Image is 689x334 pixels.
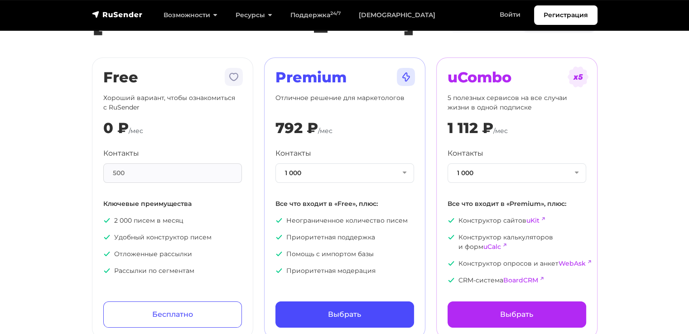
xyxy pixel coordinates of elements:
img: icon-ok.svg [448,217,455,224]
label: Контакты [448,148,483,159]
p: Конструктор сайтов [448,216,586,225]
p: Хороший вариант, чтобы ознакомиться с RuSender [103,93,242,112]
p: Приоритетная поддержка [275,233,414,242]
span: /мес [318,127,332,135]
img: icon-ok.svg [275,234,283,241]
p: 5 полезных сервисов на все случаи жизни в одной подписке [448,93,586,112]
p: Помощь с импортом базы [275,249,414,259]
img: icon-ok.svg [103,217,111,224]
p: Конструктор опросов и анкет [448,259,586,268]
a: BoardCRM [503,276,538,284]
p: Конструктор калькуляторов и форм [448,233,586,252]
h2: uCombo [448,69,586,86]
a: Возможности [154,6,226,24]
a: Войти [491,5,530,24]
div: 0 ₽ [103,119,129,137]
img: tarif-ucombo.svg [567,66,589,88]
img: icon-ok.svg [103,267,111,274]
p: CRM-система [448,276,586,285]
a: Выбрать [275,301,414,328]
img: tarif-premium.svg [395,66,417,88]
a: Выбрать [448,301,586,328]
a: Бесплатно [103,301,242,328]
label: Контакты [103,148,139,159]
img: icon-ok.svg [275,217,283,224]
img: icon-ok.svg [275,250,283,258]
p: Рассылки по сегментам [103,266,242,276]
p: Отложенные рассылки [103,249,242,259]
h2: Free [103,69,242,86]
a: uKit [526,216,540,224]
img: tarif-free.svg [223,66,245,88]
img: icon-ok.svg [103,234,111,241]
h2: Premium [275,69,414,86]
label: Контакты [275,148,311,159]
a: uCalc [483,243,501,251]
a: Поддержка24/7 [281,6,350,24]
p: Ключевые преимущества [103,199,242,209]
img: icon-ok.svg [448,234,455,241]
a: WebAsk [559,259,586,267]
p: Неограниченное количество писем [275,216,414,225]
a: Ресурсы [226,6,281,24]
p: Все что входит в «Premium», плюс: [448,199,586,209]
span: /мес [493,127,508,135]
p: Отличное решение для маркетологов [275,93,414,112]
p: Все что входит в «Free», плюс: [275,199,414,209]
sup: 24/7 [330,10,341,16]
p: Приоритетная модерация [275,266,414,276]
div: 792 ₽ [275,119,318,137]
p: 2 000 писем в месяц [103,216,242,225]
a: Регистрация [534,5,597,25]
img: icon-ok.svg [448,277,455,284]
p: Удобный конструктор писем [103,233,242,242]
span: /мес [129,127,143,135]
button: 1 000 [448,163,586,183]
a: [DEMOGRAPHIC_DATA] [350,6,444,24]
img: icon-ok.svg [448,260,455,267]
img: icon-ok.svg [275,267,283,274]
img: RuSender [92,10,143,19]
img: icon-ok.svg [103,250,111,258]
div: 1 112 ₽ [448,119,493,137]
button: 1 000 [275,163,414,183]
